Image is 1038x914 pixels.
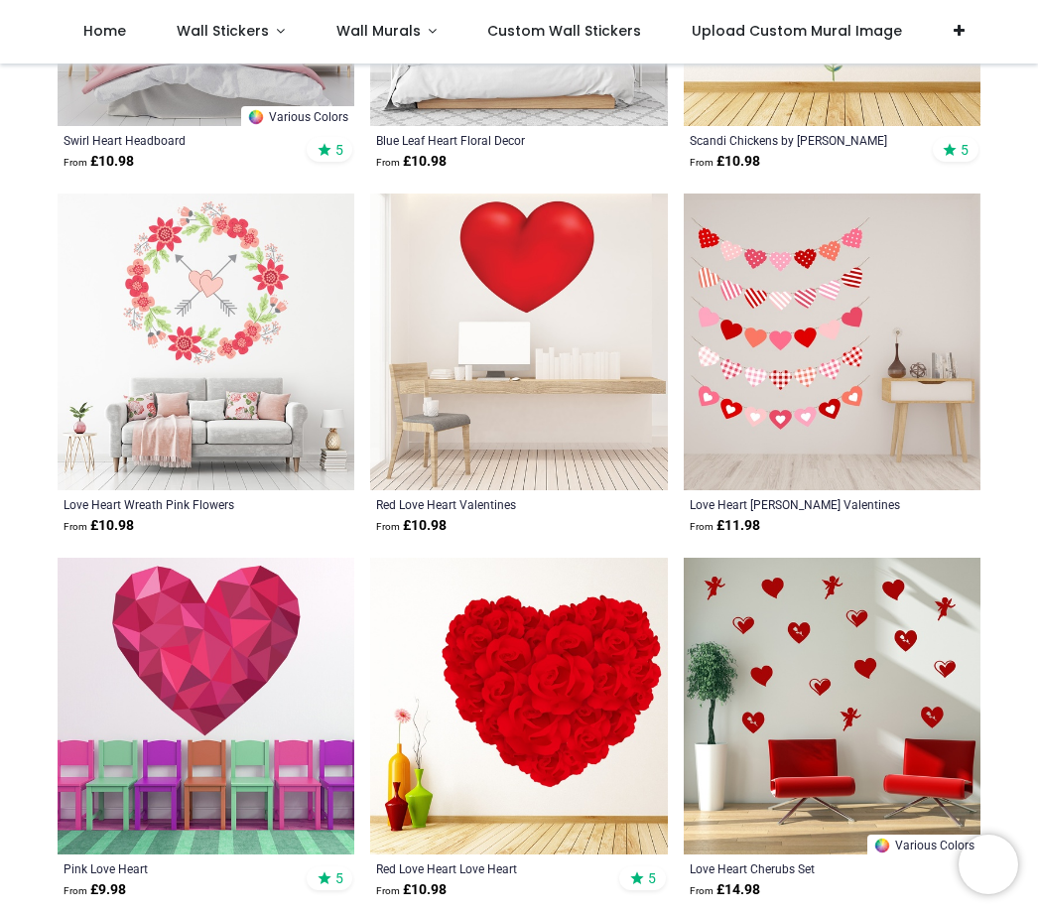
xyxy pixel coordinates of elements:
span: From [376,157,400,168]
img: Love Heart Cherubs Wall Sticker Set [684,558,980,854]
strong: £ 9.98 [64,880,126,900]
span: From [690,885,714,896]
span: From [64,521,87,532]
strong: £ 11.98 [690,516,760,536]
a: Various Colors [241,106,354,126]
a: Swirl Heart Headboard [64,132,292,148]
span: Wall Stickers [177,21,269,41]
span: From [64,885,87,896]
a: Various Colors [867,835,980,854]
strong: £ 14.98 [690,880,760,900]
span: 5 [648,869,656,887]
span: From [64,157,87,168]
strong: £ 10.98 [64,516,134,536]
strong: £ 10.98 [376,516,447,536]
strong: £ 10.98 [64,152,134,172]
strong: £ 10.98 [690,152,760,172]
img: Color Wheel [873,837,891,854]
a: Red Love Heart Love Heart [376,860,604,876]
img: Red Love Heart Valentines Wall Sticker [370,194,667,490]
img: Love Heart Wreath Pink Flowers Wall Sticker [58,194,354,490]
a: Blue Leaf Heart Floral Decor [376,132,604,148]
img: Color Wheel [247,108,265,126]
img: Pink Love Heart Wall Sticker [58,558,354,854]
a: Love Heart Cherubs Set [690,860,918,876]
strong: £ 10.98 [376,152,447,172]
span: Home [83,21,126,41]
span: From [690,521,714,532]
span: Wall Murals [336,21,421,41]
img: Love Heart Bunting Valentines Wall Sticker [684,194,980,490]
a: Pink Love Heart [64,860,292,876]
strong: £ 10.98 [376,880,447,900]
a: Love Heart Wreath Pink Flowers [64,496,292,512]
span: Upload Custom Mural Image [692,21,902,41]
span: 5 [335,869,343,887]
a: Red Love Heart Valentines [376,496,604,512]
iframe: Brevo live chat [959,835,1018,894]
span: From [376,885,400,896]
a: Scandi Chickens by [PERSON_NAME] [690,132,918,148]
span: 5 [961,141,969,159]
span: From [376,521,400,532]
span: Custom Wall Stickers [487,21,641,41]
a: Love Heart [PERSON_NAME] Valentines [690,496,918,512]
img: Red Love Heart Love Heart Wall Sticker [370,558,667,854]
span: 5 [335,141,343,159]
span: From [690,157,714,168]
